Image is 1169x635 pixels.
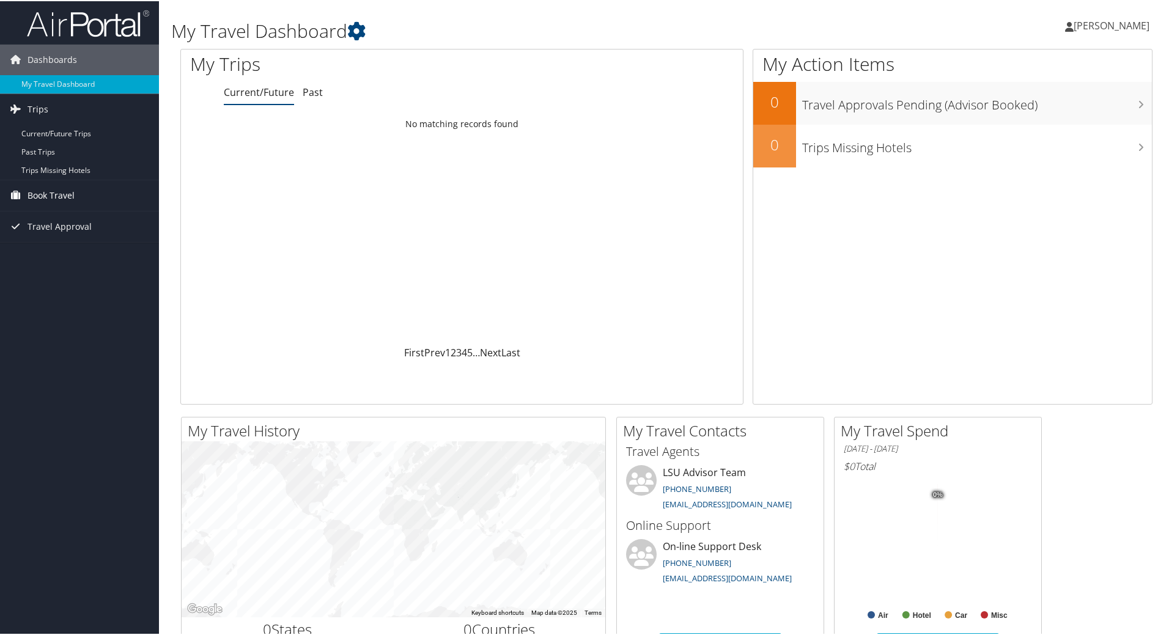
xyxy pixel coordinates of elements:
a: Next [480,345,501,358]
a: 0Travel Approvals Pending (Advisor Booked) [753,81,1152,123]
h2: My Travel Contacts [623,419,824,440]
text: Car [955,610,967,618]
text: Air [878,610,888,618]
a: [EMAIL_ADDRESS][DOMAIN_NAME] [663,571,792,582]
a: Prev [424,345,445,358]
li: On-line Support Desk [620,538,821,588]
h2: 0 [753,90,796,111]
a: 2 [451,345,456,358]
h1: My Action Items [753,50,1152,76]
a: 4 [462,345,467,358]
span: [PERSON_NAME] [1074,18,1149,31]
text: Misc [991,610,1008,618]
span: Book Travel [28,179,75,210]
a: [PERSON_NAME] [1065,6,1162,43]
li: LSU Advisor Team [620,464,821,514]
h3: Travel Approvals Pending (Advisor Booked) [802,89,1152,112]
a: [PHONE_NUMBER] [663,482,731,493]
a: [PHONE_NUMBER] [663,556,731,567]
button: Keyboard shortcuts [471,607,524,616]
h6: Total [844,458,1032,472]
span: Map data ©2025 [531,608,577,615]
h2: My Travel Spend [841,419,1041,440]
a: First [404,345,424,358]
span: Travel Approval [28,210,92,241]
a: 0Trips Missing Hotels [753,123,1152,166]
a: Open this area in Google Maps (opens a new window) [185,600,225,616]
h3: Online Support [626,516,814,533]
a: Terms (opens in new tab) [584,608,602,615]
a: 3 [456,345,462,358]
a: 5 [467,345,473,358]
a: Last [501,345,520,358]
img: Google [185,600,225,616]
td: No matching records found [181,112,743,134]
h2: My Travel History [188,419,605,440]
span: … [473,345,480,358]
tspan: 0% [933,490,943,497]
a: 1 [445,345,451,358]
h6: [DATE] - [DATE] [844,442,1032,453]
h3: Trips Missing Hotels [802,132,1152,155]
a: Past [303,84,323,98]
img: airportal-logo.png [27,8,149,37]
a: [EMAIL_ADDRESS][DOMAIN_NAME] [663,497,792,508]
text: Hotel [913,610,931,618]
a: Current/Future [224,84,294,98]
h3: Travel Agents [626,442,814,459]
h1: My Trips [190,50,500,76]
span: Trips [28,93,48,123]
span: Dashboards [28,43,77,74]
h2: 0 [753,133,796,154]
h1: My Travel Dashboard [171,17,832,43]
span: $0 [844,458,855,472]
